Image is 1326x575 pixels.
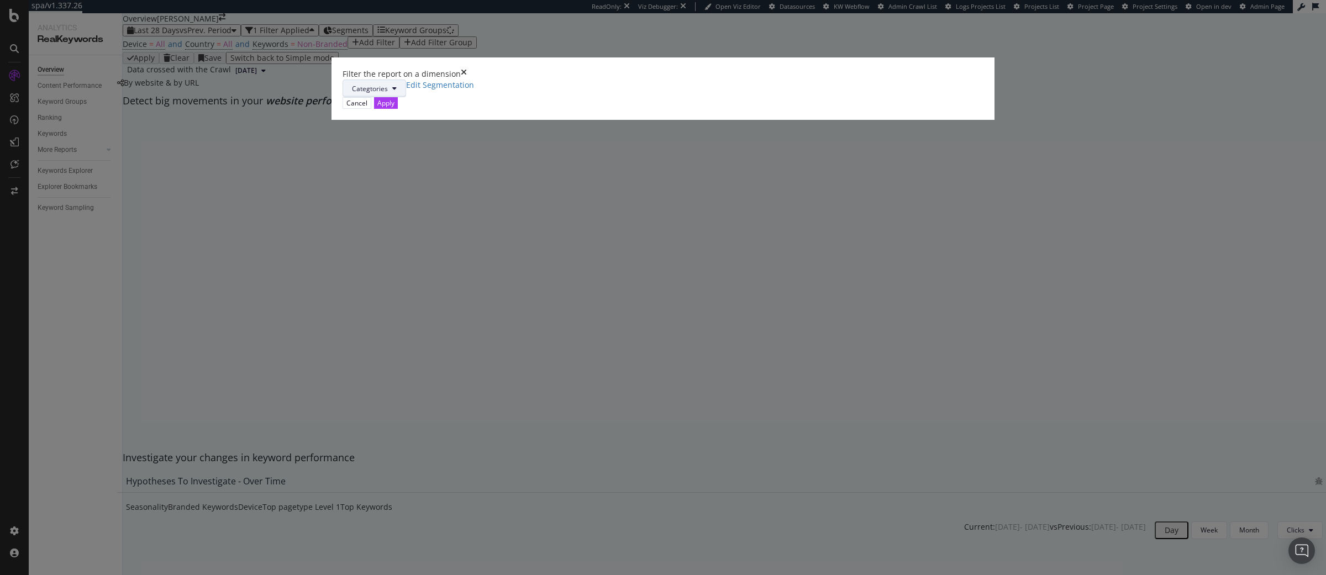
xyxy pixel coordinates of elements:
div: Filter the report on a dimension [343,68,461,80]
a: Edit Segmentation [406,80,474,97]
div: Apply [377,98,394,108]
span: Categtories [352,84,388,93]
div: Open Intercom Messenger [1288,537,1315,564]
button: Apply [374,97,398,109]
div: Cancel [346,98,367,108]
button: Cancel [343,97,371,109]
div: modal [331,57,994,120]
div: times [461,68,467,80]
button: Categtories [343,80,406,97]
